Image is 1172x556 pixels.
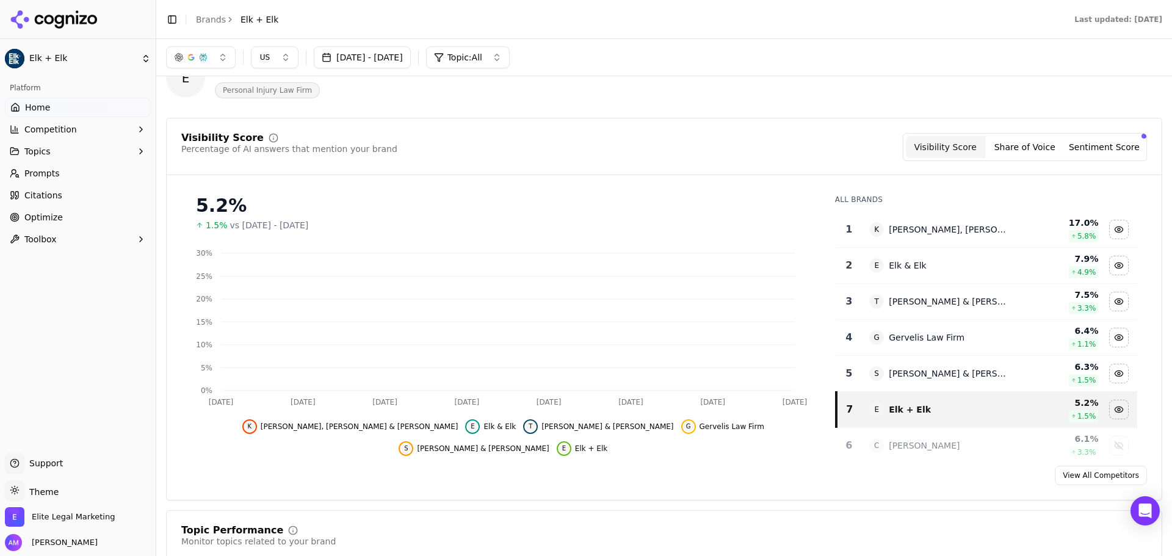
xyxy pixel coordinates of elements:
[181,525,283,535] div: Topic Performance
[201,364,212,372] tspan: 5%
[1109,256,1129,275] button: Hide elk & elk data
[1074,15,1162,24] div: Last updated: [DATE]
[24,145,51,157] span: Topics
[1077,375,1096,385] span: 1.5 %
[841,366,858,381] div: 5
[196,195,811,217] div: 5.2%
[196,15,226,24] a: Brands
[372,398,397,406] tspan: [DATE]
[841,294,858,309] div: 3
[196,318,212,327] tspan: 15%
[181,535,336,547] div: Monitor topics related to your brand
[24,487,59,497] span: Theme
[836,284,1137,320] tr: 3T[PERSON_NAME] & [PERSON_NAME]7.5%3.3%Hide tittle & perlmuter data
[314,46,411,68] button: [DATE] - [DATE]
[836,428,1137,464] tr: 6C[PERSON_NAME]6.1%3.3%Show cooper elliott data
[835,195,1137,204] div: All Brands
[230,219,309,231] span: vs [DATE] - [DATE]
[401,444,411,453] span: S
[259,51,271,63] span: US
[5,49,24,68] img: Elk + Elk
[241,13,278,26] span: Elk + Elk
[1077,267,1096,277] span: 4.9 %
[889,295,1010,308] div: [PERSON_NAME] & [PERSON_NAME]
[889,331,964,344] div: Gervelis Law Firm
[209,398,234,406] tspan: [DATE]
[1109,436,1129,455] button: Show cooper elliott data
[889,403,931,416] div: Elk + Elk
[5,229,151,249] button: Toolbox
[447,51,482,63] span: Topic: All
[869,258,884,273] span: E
[1020,217,1098,229] div: 17.0 %
[618,398,643,406] tspan: [DATE]
[181,133,264,143] div: Visibility Score
[245,422,255,431] span: K
[889,367,1010,380] div: [PERSON_NAME] & [PERSON_NAME]
[836,248,1137,284] tr: 2EElk & Elk7.9%4.9%Hide elk & elk data
[1109,292,1129,311] button: Hide tittle & perlmuter data
[399,441,549,456] button: Hide slater & zurz data
[681,419,764,434] button: Hide gervelis law firm data
[5,507,115,527] button: Open organization switcher
[700,422,764,431] span: Gervelis Law Firm
[1020,397,1098,409] div: 5.2 %
[483,422,516,431] span: Elk & Elk
[889,223,1010,236] div: [PERSON_NAME], [PERSON_NAME] & [PERSON_NAME]
[1077,303,1096,313] span: 3.3 %
[869,402,884,417] span: E
[1109,400,1129,419] button: Hide elk + elk data
[196,13,278,26] nav: breadcrumb
[24,457,63,469] span: Support
[575,444,607,453] span: Elk + Elk
[5,142,151,161] button: Topics
[5,120,151,139] button: Competition
[5,507,24,527] img: Elite Legal Marketing
[1109,364,1129,383] button: Hide slater & zurz data
[1130,496,1160,525] div: Open Intercom Messenger
[5,186,151,205] a: Citations
[24,233,57,245] span: Toolbox
[5,208,151,227] a: Optimize
[181,143,397,155] div: Percentage of AI answers that mention your brand
[196,341,212,349] tspan: 10%
[783,398,808,406] tspan: [DATE]
[836,320,1137,356] tr: 4GGervelis Law Firm6.4%1.1%Hide gervelis law firm data
[836,392,1137,428] tr: 7EElk + Elk5.2%1.5%Hide elk + elk data
[684,422,693,431] span: G
[291,398,316,406] tspan: [DATE]
[869,294,884,309] span: T
[5,164,151,183] a: Prompts
[1077,231,1096,241] span: 5.8 %
[836,356,1137,392] tr: 5S[PERSON_NAME] & [PERSON_NAME]6.3%1.5%Hide slater & zurz data
[869,330,884,345] span: G
[889,259,927,272] div: Elk & Elk
[1020,253,1098,265] div: 7.9 %
[1055,466,1147,485] a: View All Competitors
[196,272,212,281] tspan: 25%
[906,136,985,158] button: Visibility Score
[1077,447,1096,457] span: 3.3 %
[206,219,228,231] span: 1.5%
[5,98,151,117] a: Home
[29,53,136,64] span: Elk + Elk
[1020,289,1098,301] div: 7.5 %
[869,222,884,237] span: K
[557,441,607,456] button: Hide elk + elk data
[455,398,480,406] tspan: [DATE]
[24,123,77,135] span: Competition
[541,422,673,431] span: [PERSON_NAME] & [PERSON_NAME]
[537,398,562,406] tspan: [DATE]
[985,136,1065,158] button: Share of Voice
[523,419,673,434] button: Hide tittle & perlmuter data
[1065,136,1144,158] button: Sentiment Score
[559,444,569,453] span: E
[196,249,212,258] tspan: 30%
[1020,361,1098,373] div: 6.3 %
[841,258,858,273] div: 2
[261,422,458,431] span: [PERSON_NAME], [PERSON_NAME] & [PERSON_NAME]
[468,422,477,431] span: E
[1109,328,1129,347] button: Hide gervelis law firm data
[1020,325,1098,337] div: 6.4 %
[24,189,62,201] span: Citations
